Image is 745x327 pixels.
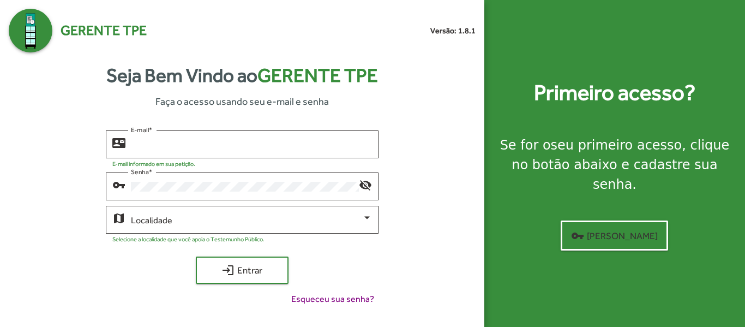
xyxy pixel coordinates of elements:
[206,260,279,280] span: Entrar
[112,136,125,149] mat-icon: contact_mail
[497,135,732,194] div: Se for o , clique no botão abaixo e cadastre sua senha.
[291,293,374,306] span: Esqueceu sua senha?
[112,178,125,191] mat-icon: vpn_key
[221,264,235,277] mat-icon: login
[9,9,52,52] img: Logo Gerente
[112,160,195,167] mat-hint: E-mail informado em sua petição.
[551,138,682,153] strong: seu primeiro acesso
[106,61,378,90] strong: Seja Bem Vindo ao
[571,229,584,242] mat-icon: vpn_key
[571,226,658,246] span: [PERSON_NAME]
[534,76,695,109] strong: Primeiro acesso?
[561,221,668,251] button: [PERSON_NAME]
[430,25,476,37] small: Versão: 1.8.1
[196,257,289,284] button: Entrar
[359,178,372,191] mat-icon: visibility_off
[112,236,265,242] mat-hint: Selecione a localidade que você apoia o Testemunho Público.
[257,64,378,86] span: Gerente TPE
[112,211,125,224] mat-icon: map
[61,20,147,41] span: Gerente TPE
[155,94,329,109] span: Faça o acesso usando seu e-mail e senha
